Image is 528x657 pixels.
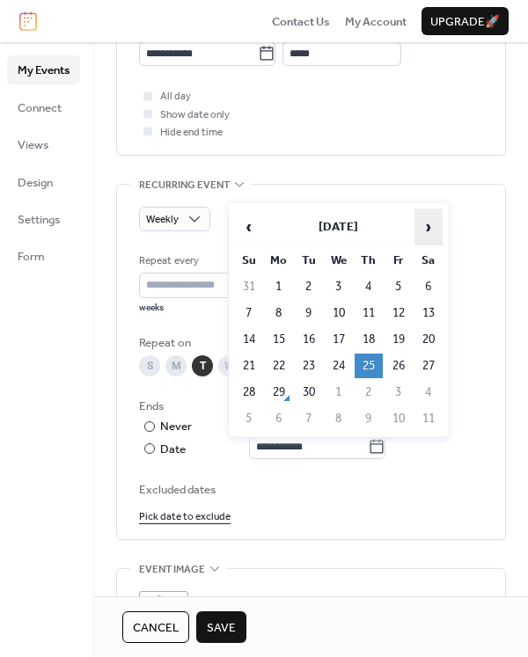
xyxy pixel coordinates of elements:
span: My Events [18,62,70,79]
td: 15 [265,327,293,352]
th: We [325,248,353,273]
th: Fr [385,248,413,273]
td: 1 [265,274,293,299]
td: 4 [414,380,443,405]
span: Excluded dates [139,481,483,499]
td: 12 [385,301,413,325]
div: T [192,355,213,376]
th: Su [235,248,263,273]
button: Cancel [122,611,189,643]
span: › [415,209,442,245]
div: Never [160,418,193,435]
span: Recurring event [139,176,230,193]
td: 29 [265,380,293,405]
span: All day [160,88,191,106]
span: ‹ [236,209,262,245]
span: Design [18,174,53,192]
span: Cancel [133,619,179,637]
span: Hide end time [160,124,223,142]
th: Th [355,248,383,273]
a: Views [7,130,80,158]
td: 18 [355,327,383,352]
div: S [139,355,160,376]
span: Connect [18,99,62,117]
td: 25 [355,354,383,378]
td: 31 [235,274,263,299]
td: 23 [295,354,323,378]
div: Date [160,440,385,459]
td: 30 [295,380,323,405]
button: Save [196,611,246,643]
td: 13 [414,301,443,325]
td: 22 [265,354,293,378]
td: 20 [414,327,443,352]
td: 28 [235,380,263,405]
td: 11 [355,301,383,325]
td: 7 [295,406,323,431]
div: ; [139,591,188,640]
a: Settings [7,205,80,233]
span: Upgrade 🚀 [430,13,500,31]
a: Design [7,168,80,196]
a: Contact Us [272,12,330,30]
td: 8 [325,406,353,431]
td: 19 [385,327,413,352]
span: My Account [345,13,407,31]
div: weeks [139,302,258,314]
td: 2 [295,274,323,299]
div: M [165,355,187,376]
span: Weekly [146,209,179,230]
th: Mo [265,248,293,273]
td: 21 [235,354,263,378]
a: My Account [345,12,407,30]
span: Event image [139,561,205,579]
span: Pick date to exclude [139,508,231,526]
td: 9 [355,406,383,431]
button: Upgrade🚀 [422,7,509,35]
td: 11 [414,406,443,431]
span: Form [18,248,45,266]
a: Form [7,242,80,270]
th: [DATE] [265,208,413,246]
td: 27 [414,354,443,378]
th: Tu [295,248,323,273]
td: 16 [295,327,323,352]
td: 6 [265,406,293,431]
span: Save [207,619,236,637]
div: Repeat every [139,252,254,270]
td: 1 [325,380,353,405]
td: 26 [385,354,413,378]
a: My Events [7,55,80,84]
td: 6 [414,274,443,299]
td: 24 [325,354,353,378]
div: Ends [139,398,480,415]
td: 2 [355,380,383,405]
td: 3 [385,380,413,405]
td: 10 [325,301,353,325]
td: 7 [235,301,263,325]
td: 14 [235,327,263,352]
span: Contact Us [272,13,330,31]
img: logo [19,11,37,31]
td: 8 [265,301,293,325]
span: Show date only [160,106,230,124]
td: 5 [235,406,263,431]
td: 9 [295,301,323,325]
td: 17 [325,327,353,352]
span: Settings [18,211,60,229]
td: 10 [385,406,413,431]
td: 3 [325,274,353,299]
span: Views [18,136,48,154]
td: 5 [385,274,413,299]
td: 4 [355,274,383,299]
div: Repeat on [139,334,480,352]
div: W [218,355,239,376]
a: Connect [7,93,80,121]
th: Sa [414,248,443,273]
